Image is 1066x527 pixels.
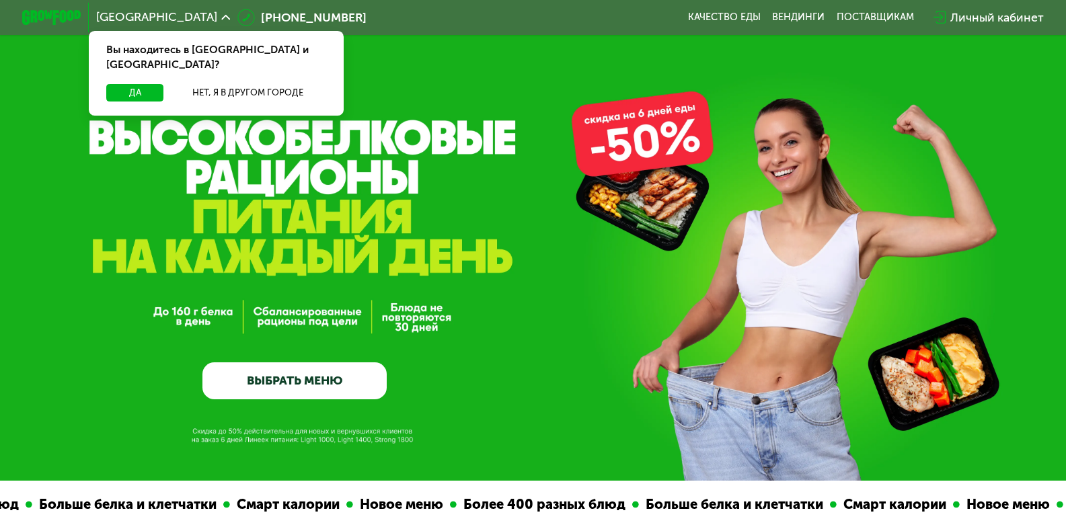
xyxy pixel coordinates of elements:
span: [GEOGRAPHIC_DATA] [96,11,217,24]
div: поставщикам [837,11,914,24]
a: [PHONE_NUMBER] [237,9,367,26]
div: Более 400 разных блюд [453,494,629,515]
button: Нет, я в другом городе [169,84,326,102]
a: ВЫБРАТЬ МЕНЮ [202,362,387,399]
div: Смарт калории [227,494,343,515]
div: Личный кабинет [950,9,1044,26]
a: Качество еды [688,11,761,24]
div: Новое меню [956,494,1053,515]
div: Смарт калории [833,494,950,515]
button: Да [106,84,163,102]
div: Больше белка и клетчатки [636,494,827,515]
a: Вендинги [772,11,825,24]
div: Новое меню [350,494,447,515]
div: Вы находитесь в [GEOGRAPHIC_DATA] и [GEOGRAPHIC_DATA]? [89,31,344,84]
div: Больше белка и клетчатки [29,494,220,515]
